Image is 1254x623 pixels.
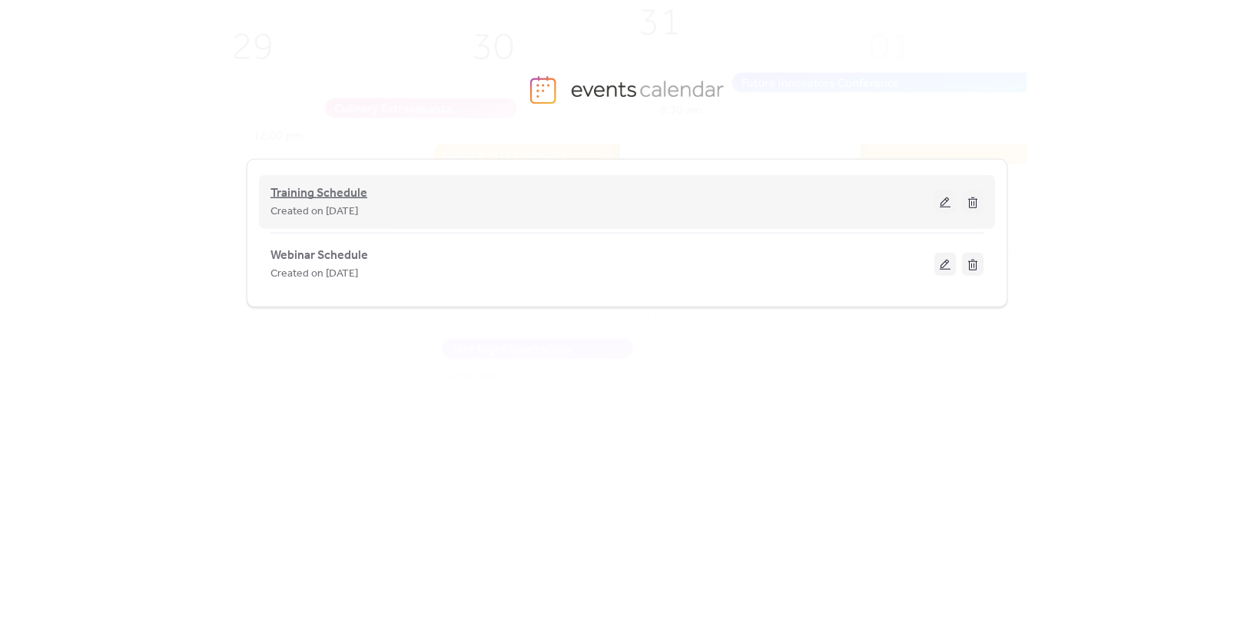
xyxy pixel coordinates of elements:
span: Webinar Schedule [270,247,368,265]
a: Training Schedule [270,189,367,198]
span: Training Schedule [270,184,367,203]
a: Webinar Schedule [270,251,368,260]
span: Created on [DATE] [270,265,358,283]
span: Created on [DATE] [270,203,358,221]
